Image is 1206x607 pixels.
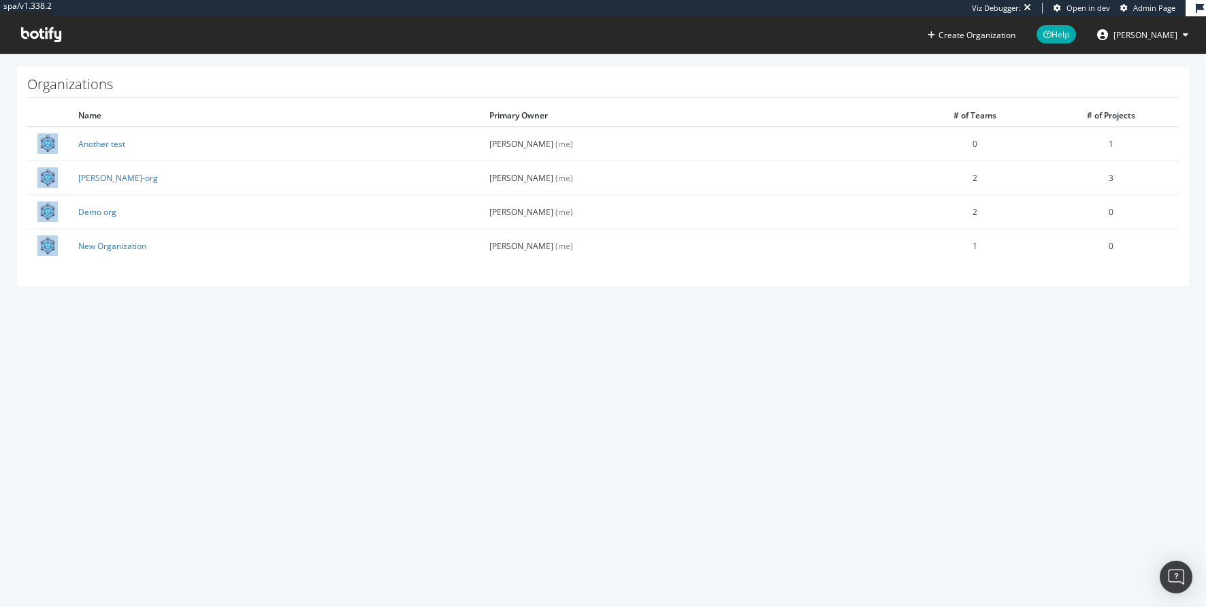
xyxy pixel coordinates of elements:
img: Demo org [37,201,58,222]
span: (me) [555,138,573,150]
td: 2 [907,161,1043,195]
img: New Organization [37,235,58,256]
th: # of Teams [907,105,1043,127]
a: New Organization [78,240,146,252]
a: [PERSON_NAME]-org [78,172,158,184]
span: Help [1037,25,1076,44]
td: [PERSON_NAME] [479,229,907,263]
th: Primary Owner [479,105,907,127]
img: colleen-org [37,167,58,188]
span: (me) [555,206,573,218]
th: Name [68,105,479,127]
a: Another test [78,138,125,150]
span: colleen [1113,29,1177,41]
div: Viz Debugger: [972,3,1021,14]
span: Admin Page [1133,3,1175,13]
button: Create Organization [927,29,1016,42]
a: Open in dev [1054,3,1110,14]
th: # of Projects [1043,105,1179,127]
td: 0 [907,127,1043,161]
a: Demo org [78,206,116,218]
td: 1 [1043,127,1179,161]
button: [PERSON_NAME] [1086,24,1199,46]
img: Another test [37,133,58,154]
td: 3 [1043,161,1179,195]
td: 2 [907,195,1043,229]
span: (me) [555,172,573,184]
a: Admin Page [1120,3,1175,14]
td: 0 [1043,195,1179,229]
h1: Organizations [27,77,1179,98]
span: Open in dev [1066,3,1110,13]
div: Open Intercom Messenger [1160,561,1192,593]
td: [PERSON_NAME] [479,195,907,229]
span: (me) [555,240,573,252]
td: 0 [1043,229,1179,263]
td: [PERSON_NAME] [479,127,907,161]
td: 1 [907,229,1043,263]
td: [PERSON_NAME] [479,161,907,195]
